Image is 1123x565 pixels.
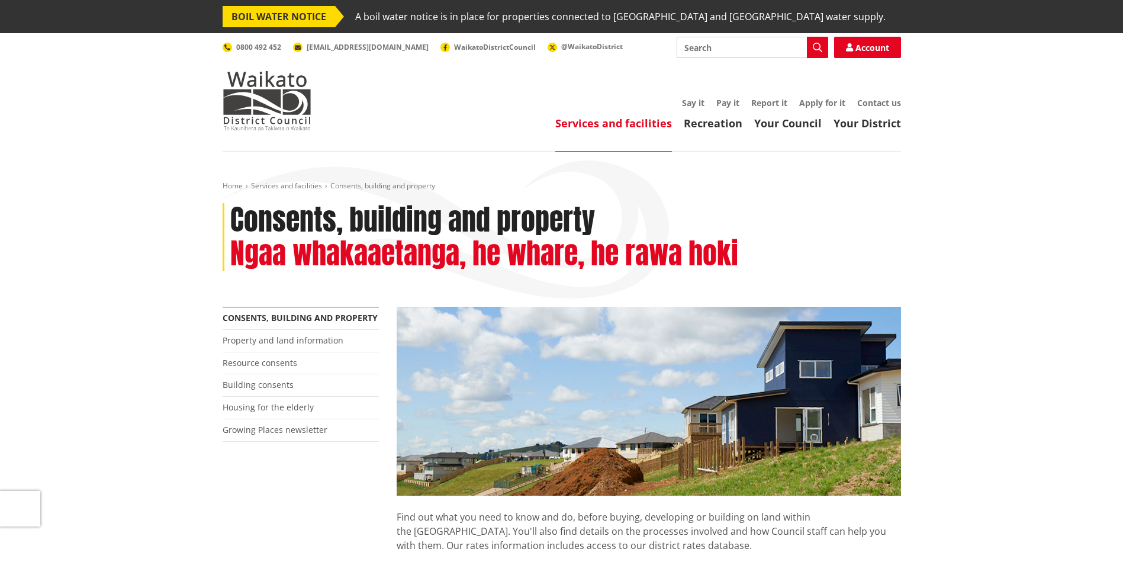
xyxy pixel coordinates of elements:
a: Building consents [223,379,294,390]
img: Land-and-property-landscape [397,307,901,496]
span: [EMAIL_ADDRESS][DOMAIN_NAME] [307,42,429,52]
a: @WaikatoDistrict [548,41,623,52]
a: Services and facilities [555,116,672,130]
span: A boil water notice is in place for properties connected to [GEOGRAPHIC_DATA] and [GEOGRAPHIC_DAT... [355,6,886,27]
a: Apply for it [799,97,845,108]
a: Growing Places newsletter [223,424,327,435]
a: Services and facilities [251,181,322,191]
input: Search input [677,37,828,58]
a: 0800 492 452 [223,42,281,52]
span: BOIL WATER NOTICE [223,6,335,27]
a: [EMAIL_ADDRESS][DOMAIN_NAME] [293,42,429,52]
a: Report it [751,97,787,108]
h2: Ngaa whakaaetanga, he whare, he rawa hoki [230,237,738,271]
a: Your Council [754,116,822,130]
a: Say it [682,97,704,108]
a: Recreation [684,116,742,130]
a: Account [834,37,901,58]
a: Consents, building and property [223,312,378,323]
nav: breadcrumb [223,181,901,191]
a: Resource consents [223,357,297,368]
span: WaikatoDistrictCouncil [454,42,536,52]
img: Waikato District Council - Te Kaunihera aa Takiwaa o Waikato [223,71,311,130]
a: Contact us [857,97,901,108]
a: Pay it [716,97,739,108]
a: Housing for the elderly [223,402,314,413]
a: Your District [834,116,901,130]
h1: Consents, building and property [230,203,595,237]
a: Home [223,181,243,191]
span: Consents, building and property [330,181,435,191]
span: @WaikatoDistrict [561,41,623,52]
a: WaikatoDistrictCouncil [440,42,536,52]
a: Property and land information [223,335,343,346]
span: 0800 492 452 [236,42,281,52]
